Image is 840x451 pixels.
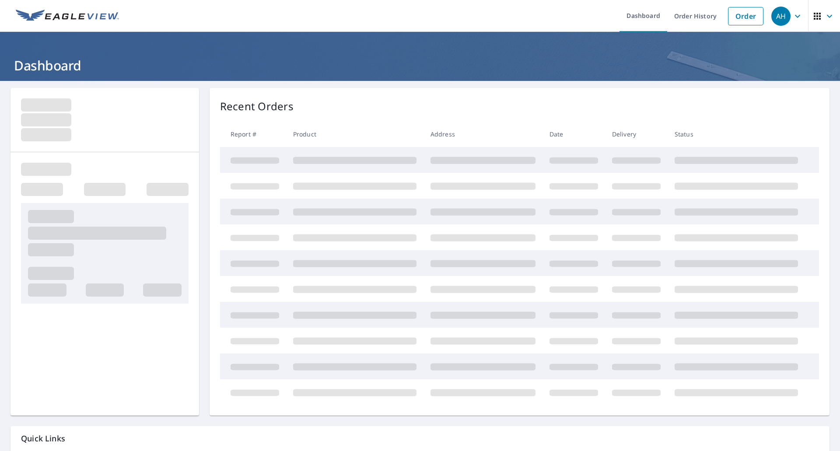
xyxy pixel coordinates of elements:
th: Status [668,121,805,147]
th: Delivery [605,121,668,147]
th: Date [542,121,605,147]
th: Address [423,121,542,147]
th: Report # [220,121,286,147]
img: EV Logo [16,10,119,23]
a: Order [728,7,763,25]
th: Product [286,121,423,147]
p: Quick Links [21,433,819,444]
p: Recent Orders [220,98,294,114]
h1: Dashboard [10,56,829,74]
div: AH [771,7,791,26]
